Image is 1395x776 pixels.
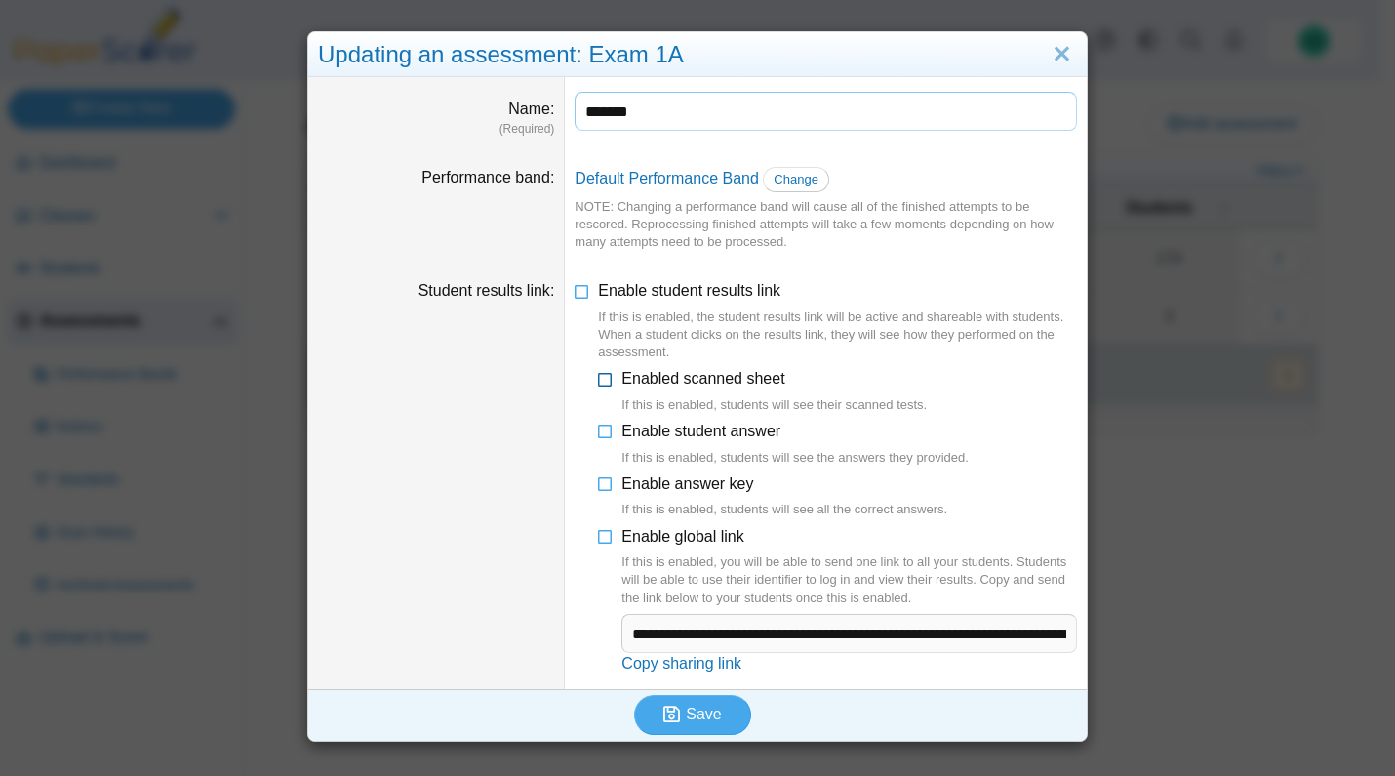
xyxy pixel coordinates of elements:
[621,449,969,467] div: If this is enabled, students will see the answers they provided.
[308,32,1087,78] div: Updating an assessment: Exam 1A
[621,501,947,518] div: If this is enabled, students will see all the correct answers.
[621,396,927,414] div: If this is enabled, students will see their scanned tests.
[774,172,818,186] span: Change
[575,198,1077,252] div: NOTE: Changing a performance band will cause all of the finished attempts to be rescored. Reproce...
[621,553,1077,607] div: If this is enabled, you will be able to send one link to all your students. Students will be able...
[598,282,1077,361] span: Enable student results link
[763,167,829,192] a: Change
[1047,38,1077,71] a: Close
[621,475,947,519] span: Enable answer key
[421,169,554,185] label: Performance band
[418,282,555,299] label: Student results link
[318,121,554,138] dfn: (Required)
[621,655,741,672] a: Copy sharing link
[508,101,554,117] label: Name
[621,528,1077,607] span: Enable global link
[686,706,721,722] span: Save
[621,370,927,414] span: Enabled scanned sheet
[575,170,759,186] a: Default Performance Band
[634,695,751,734] button: Save
[621,423,969,467] span: Enable student answer
[598,308,1077,362] div: If this is enabled, the student results link will be active and shareable with students. When a s...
